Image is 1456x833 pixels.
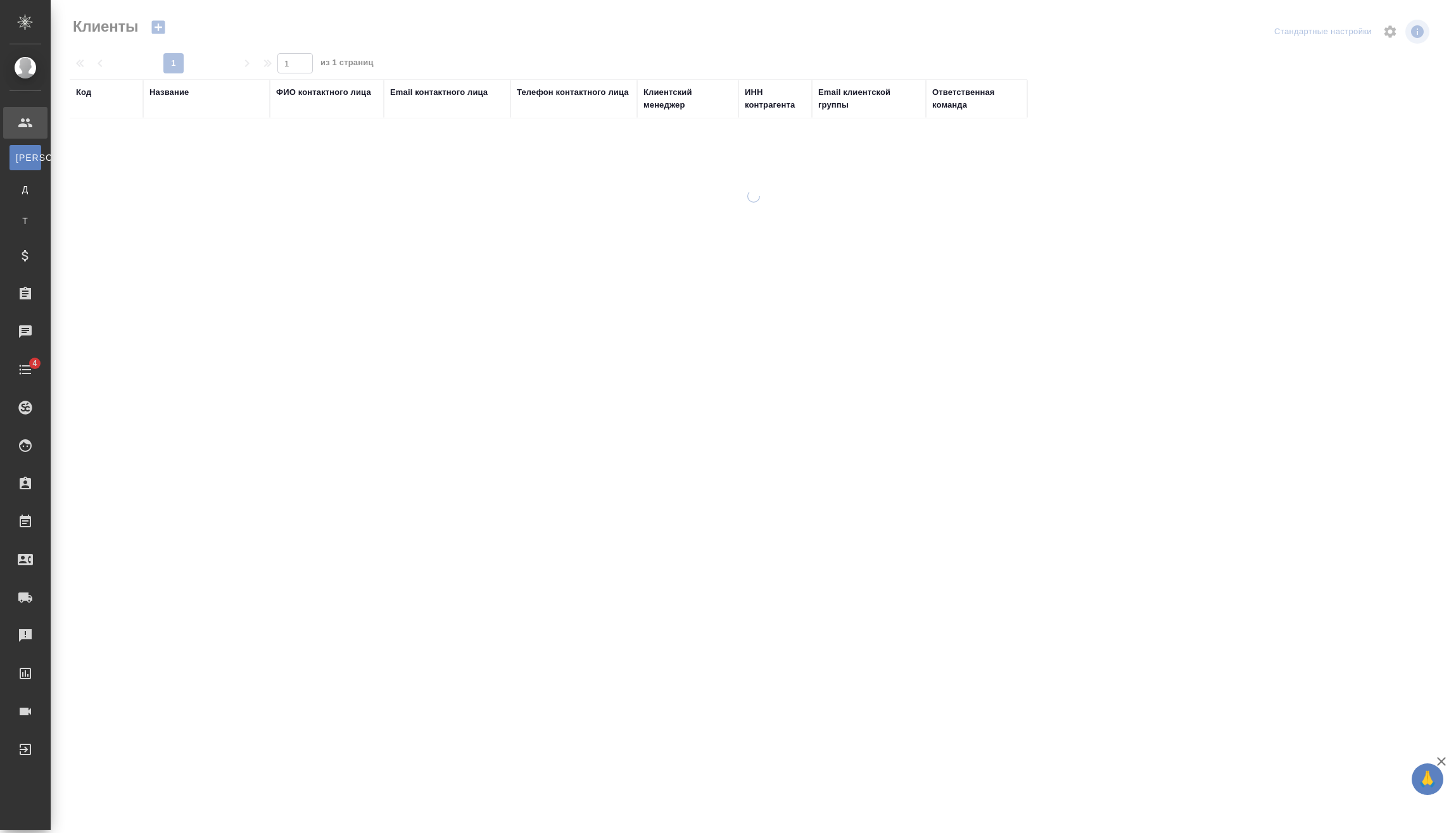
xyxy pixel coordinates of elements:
[76,86,91,99] div: Код
[3,354,47,385] a: 4
[932,86,1021,111] div: Ответственная команда
[643,86,732,111] div: Клиентский менеджер
[818,86,920,111] div: Email клиентской группы
[276,86,371,99] div: ФИО контактного лица
[16,215,35,227] span: Т
[16,151,35,164] span: [PERSON_NAME]
[390,86,488,99] div: Email контактного лица
[16,183,35,196] span: Д
[745,86,806,111] div: ИНН контрагента
[9,177,41,202] a: Д
[149,86,189,99] div: Название
[1417,766,1438,792] span: 🙏
[1412,763,1443,795] button: 🙏
[9,145,41,170] a: [PERSON_NAME]
[517,86,629,99] div: Телефон контактного лица
[25,357,44,370] span: 4
[9,208,41,234] a: Т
